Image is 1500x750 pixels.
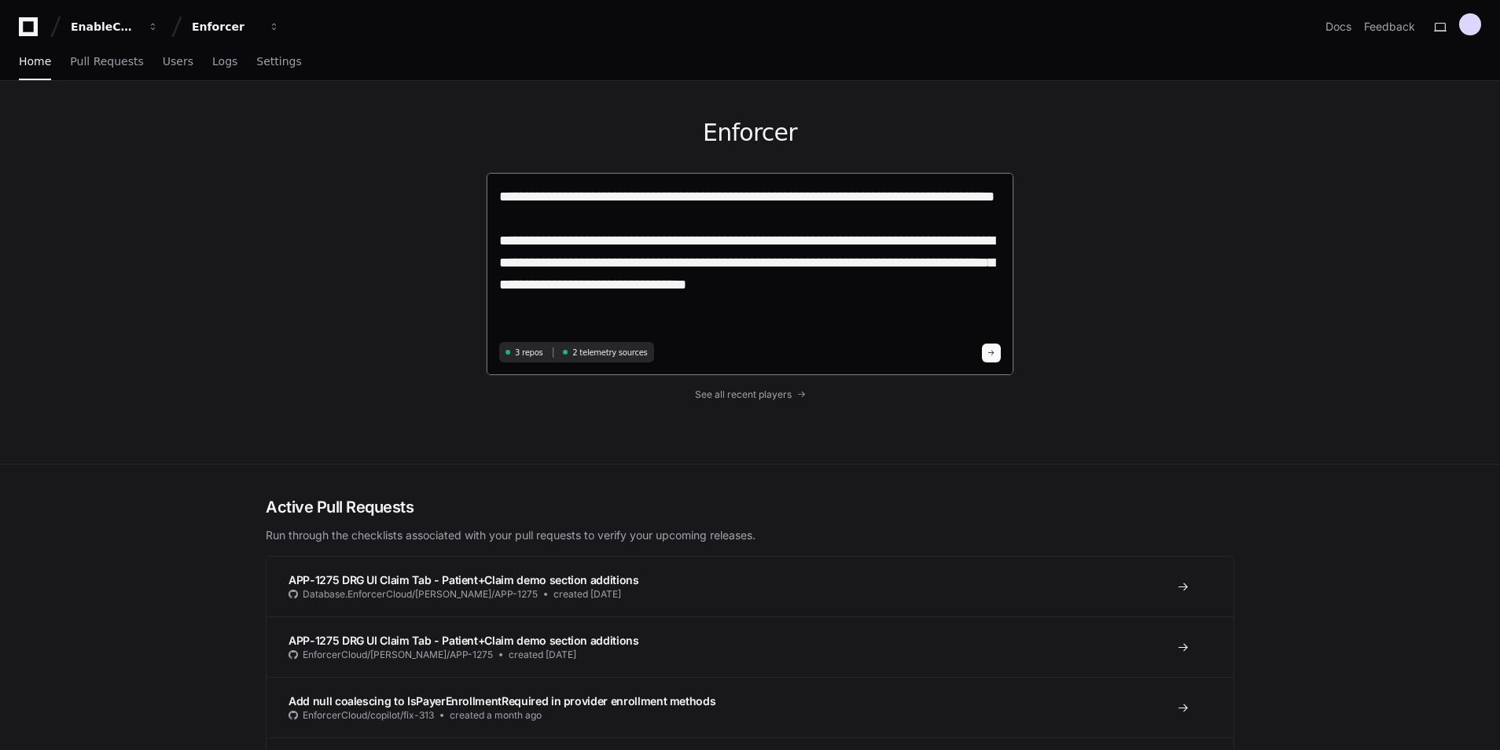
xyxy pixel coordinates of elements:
a: Settings [256,44,301,80]
span: Logs [212,57,237,66]
span: Database.EnforcerCloud/[PERSON_NAME]/APP-1275 [303,588,538,601]
button: EnableComp [64,13,165,41]
a: Pull Requests [70,44,143,80]
span: Add null coalescing to IsPayerEnrollmentRequired in provider enrollment methods [289,694,715,708]
h2: Active Pull Requests [266,496,1234,518]
span: 2 telemetry sources [572,347,647,358]
h1: Enforcer [486,119,1014,147]
div: Enforcer [192,19,259,35]
span: See all recent players [695,388,792,401]
a: APP-1275 DRG UI Claim Tab - Patient+Claim demo section additionsDatabase.EnforcerCloud/[PERSON_NA... [267,557,1233,616]
a: Logs [212,44,237,80]
a: Add null coalescing to IsPayerEnrollmentRequired in provider enrollment methodsEnforcerCloud/copi... [267,677,1233,737]
div: EnableComp [71,19,138,35]
span: created a month ago [450,709,542,722]
span: APP-1275 DRG UI Claim Tab - Patient+Claim demo section additions [289,634,639,647]
span: created [DATE] [509,649,576,661]
span: Users [163,57,193,66]
span: Home [19,57,51,66]
span: 3 repos [515,347,543,358]
p: Run through the checklists associated with your pull requests to verify your upcoming releases. [266,528,1234,543]
span: Pull Requests [70,57,143,66]
a: Docs [1325,19,1351,35]
button: Feedback [1364,19,1415,35]
span: APP-1275 DRG UI Claim Tab - Patient+Claim demo section additions [289,573,639,586]
span: EnforcerCloud/[PERSON_NAME]/APP-1275 [303,649,493,661]
a: See all recent players [486,388,1014,401]
a: Home [19,44,51,80]
span: Settings [256,57,301,66]
button: Enforcer [186,13,286,41]
a: Users [163,44,193,80]
span: EnforcerCloud/copilot/fix-313 [303,709,434,722]
a: APP-1275 DRG UI Claim Tab - Patient+Claim demo section additionsEnforcerCloud/[PERSON_NAME]/APP-1... [267,616,1233,677]
span: created [DATE] [553,588,621,601]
